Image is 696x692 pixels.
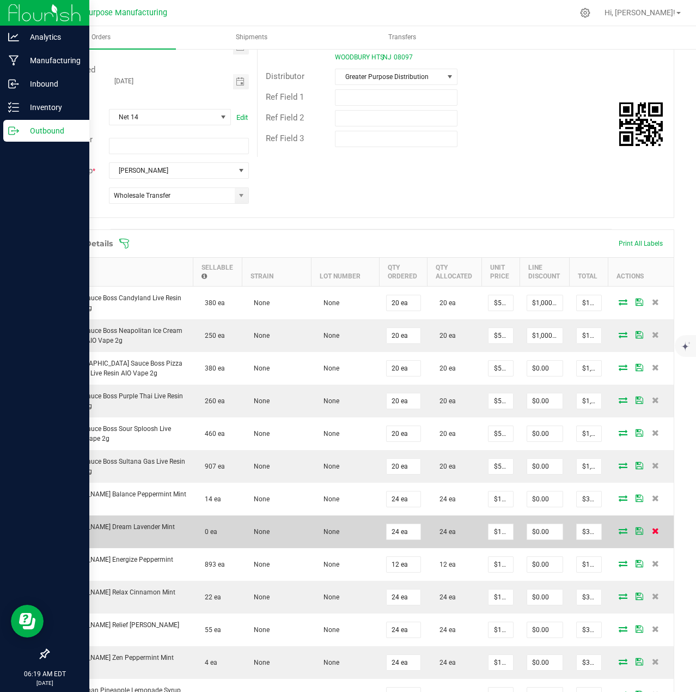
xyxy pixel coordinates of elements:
[631,299,648,305] span: Save Order Detail
[434,528,456,536] span: 24 ea
[520,258,570,287] th: Line Discount
[177,26,327,49] a: Shipments
[318,332,339,339] span: None
[434,463,456,470] span: 20 ea
[199,659,217,666] span: 4 ea
[527,655,563,670] input: 0
[8,55,19,66] inline-svg: Manufacturing
[434,365,456,372] span: 20 ea
[335,44,391,51] span: 890 MANTUA PIKE
[577,393,601,409] input: 0
[489,393,512,409] input: 0
[56,458,185,475] span: Jewish Sauce Boss Sultana Gas Live Resin AIO Vape 2g
[387,393,420,409] input: 0
[242,258,312,287] th: Strain
[335,53,384,61] span: WOODBURY HTS
[387,622,420,638] input: 0
[318,365,339,372] span: None
[5,679,84,687] p: [DATE]
[266,113,304,123] span: Ref Field 2
[383,53,392,61] span: NJ
[318,561,339,568] span: None
[318,430,339,438] span: None
[56,621,179,639] span: [PERSON_NAME] Relief [PERSON_NAME] Mint 20pk
[56,294,181,312] span: Jewish Sauce Boss Candyland Live Resin AIO Vape 2g
[428,258,482,287] th: Qty Allocated
[318,397,339,405] span: None
[55,8,167,17] span: Greater Purpose Manufacturing
[109,110,217,125] span: Net 14
[434,397,456,405] span: 20 ea
[19,101,84,114] p: Inventory
[577,459,601,474] input: 0
[489,295,512,311] input: 0
[387,590,420,605] input: 0
[527,393,563,409] input: 0
[56,490,186,508] span: [PERSON_NAME] Balance Peppermint Mint 20pk
[318,593,339,601] span: None
[328,26,478,49] a: Transfers
[56,588,175,606] span: [PERSON_NAME] Relax Cinnamon Mint 20pk
[19,124,84,137] p: Outbound
[605,8,675,17] span: Hi, [PERSON_NAME]!
[631,560,648,567] span: Save Order Detail
[8,125,19,136] inline-svg: Outbound
[387,361,420,376] input: 0
[631,429,648,436] span: Save Order Detail
[648,495,664,501] span: Delete Order Detail
[527,459,563,474] input: 0
[631,397,648,403] span: Save Order Detail
[193,258,242,287] th: Sellable
[489,426,512,441] input: 0
[578,8,592,18] div: Manage settings
[26,26,176,49] a: Orders
[489,622,512,638] input: 0
[648,560,664,567] span: Delete Order Detail
[374,33,431,42] span: Transfers
[489,328,512,343] input: 0
[631,593,648,599] span: Save Order Detail
[608,258,674,287] th: Actions
[318,463,339,470] span: None
[577,524,601,539] input: 0
[527,590,563,605] input: 0
[199,463,225,470] span: 907 ea
[56,523,175,541] span: [PERSON_NAME] Dream Lavender Mint 20pk
[49,258,193,287] th: Item
[266,92,304,102] span: Ref Field 1
[631,462,648,469] span: Save Order Detail
[527,426,563,441] input: 0
[236,113,248,122] a: Edit
[56,360,182,377] span: [DEMOGRAPHIC_DATA] Sauce Boss Pizza Bagel Kush Live Resin AIO Vape 2g
[8,32,19,43] inline-svg: Analytics
[380,258,428,287] th: Qty Ordered
[434,561,456,568] span: 12 ea
[233,74,249,89] span: Toggle calendar
[387,524,420,539] input: 0
[394,53,413,61] span: 08097
[248,365,270,372] span: None
[318,495,339,503] span: None
[648,299,664,305] span: Delete Order Detail
[434,332,456,339] span: 20 ea
[8,78,19,89] inline-svg: Inbound
[318,659,339,666] span: None
[527,328,563,343] input: 0
[248,463,270,470] span: None
[648,364,664,371] span: Delete Order Detail
[631,495,648,501] span: Save Order Detail
[387,426,420,441] input: 0
[434,659,456,666] span: 24 ea
[434,593,456,601] span: 24 ea
[248,397,270,405] span: None
[109,163,235,178] span: [PERSON_NAME]
[527,622,563,638] input: 0
[56,425,171,442] span: Jewish Sauce Boss Sour Sploosh Live Resin AIO Vape 2g
[248,659,270,666] span: None
[570,258,608,287] th: Total
[77,33,125,42] span: Orders
[8,102,19,113] inline-svg: Inventory
[434,299,456,307] span: 20 ea
[318,299,339,307] span: None
[199,365,225,372] span: 380 ea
